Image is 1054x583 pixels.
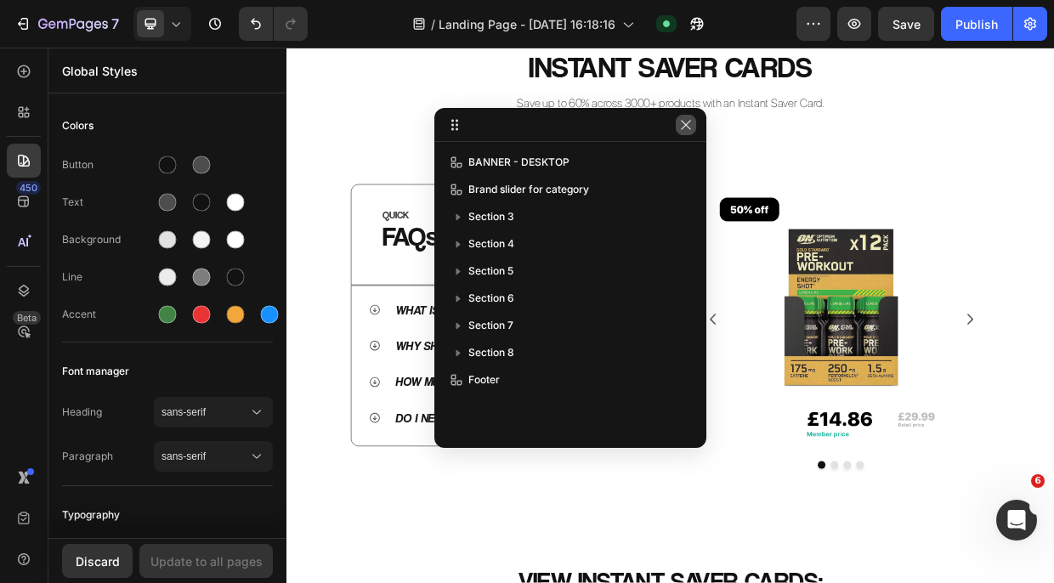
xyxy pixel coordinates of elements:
[468,263,513,280] span: Section 5
[739,550,750,560] button: Dot
[756,550,767,560] button: Dot
[150,552,263,570] div: Update to all pages
[722,550,733,560] button: Dot
[111,14,119,34] p: 7
[16,181,41,195] div: 450
[468,290,514,307] span: Section 6
[62,361,129,382] span: Font manager
[62,405,154,420] span: Heading
[161,449,248,464] span: sans-serif
[468,235,514,252] span: Section 4
[431,15,435,33] span: /
[62,62,273,80] p: Global Styles
[468,181,589,198] span: Brand slider for category
[139,544,273,578] button: Update to all pages
[7,7,127,41] button: 7
[468,208,514,225] span: Section 3
[161,405,248,420] span: sans-serif
[62,544,133,578] button: Discard
[62,195,154,210] div: Text
[439,15,615,33] span: Landing Page - [DATE] 16:18:16
[468,344,514,361] span: Section 8
[542,337,590,385] button: Carousel Back Arrow
[1031,474,1045,488] span: 6
[62,157,154,173] div: Button
[996,500,1037,541] iframe: Intercom live chat
[468,317,513,334] span: Section 7
[76,552,120,570] div: Discard
[955,15,998,33] div: Publish
[561,186,911,536] img: gempages_567331744202621889-8137a974-21dc-4192-80ac-99fa48764b9a.png
[941,7,1012,41] button: Publish
[892,17,921,31] span: Save
[878,7,934,41] button: Save
[62,269,154,285] div: Line
[705,550,716,560] button: Dot
[62,505,120,525] span: Typography
[13,311,41,325] div: Beta
[468,154,569,171] span: BANNER - DESKTOP
[239,7,308,41] div: Undo/Redo
[62,116,93,136] span: Colors
[62,449,154,464] span: Paragraph
[62,232,154,247] div: Background
[154,397,273,427] button: sans-serif
[286,48,1054,583] iframe: Design area
[62,307,154,322] div: Accent
[468,371,500,388] span: Footer
[154,441,273,472] button: sans-serif
[883,337,931,385] button: Carousel Next Arrow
